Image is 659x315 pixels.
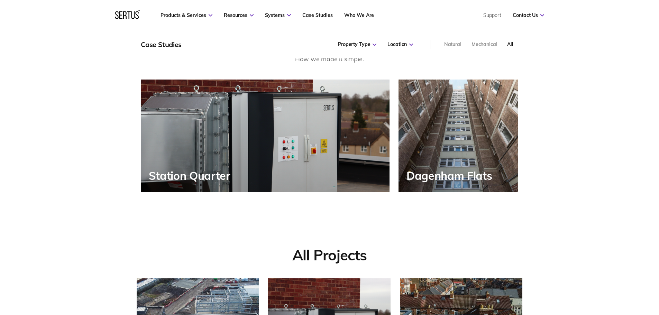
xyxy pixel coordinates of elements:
div: All Projects [137,246,522,265]
a: Station Quarter [141,80,390,192]
a: Contact Us [513,12,544,18]
a: Support [483,12,501,18]
a: Products & Services [161,12,212,18]
div: Dagenham Flats [406,169,496,182]
a: Dagenham Flats [399,80,519,192]
div: How we made it simple. [141,54,519,64]
div: Natural [444,41,461,48]
a: Who We Are [344,12,374,18]
div: Station Quarter [149,169,234,182]
a: Resources [224,12,254,18]
a: Case Studies [302,12,333,18]
iframe: Chat Widget [534,235,659,315]
div: Case Studies [141,40,182,49]
div: Location [387,41,413,48]
div: Mechanical [472,41,497,48]
div: Property Type [338,41,376,48]
a: Systems [265,12,291,18]
div: All [507,41,513,48]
